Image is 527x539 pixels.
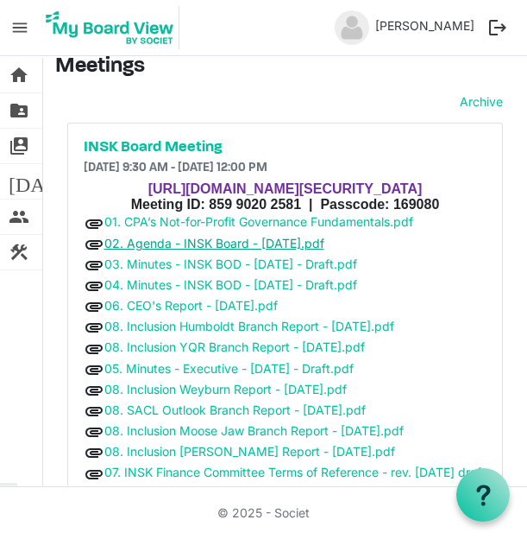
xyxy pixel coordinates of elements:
[104,382,347,396] a: 08. Inclusion Weyburn Report - [DATE].pdf
[84,465,486,500] a: 07. INSK Finance Committee Terms of Reference - rev. [DATE] draft after edits.pdf
[369,10,480,41] a: [PERSON_NAME]
[84,317,104,338] span: attachment
[9,200,29,234] span: people
[84,255,104,276] span: attachment
[104,339,365,354] a: 08. Inclusion YQR Branch Report - [DATE].pdf
[104,214,413,229] a: 01. CPA’s Not-for-Profit Governance Fundamentals.pdf
[104,277,357,292] a: 04. Minutes - INSK BOD - [DATE] - Draft.pdf
[9,164,75,199] span: [DATE]
[84,276,104,296] span: attachment
[84,464,104,485] span: attachment
[84,296,104,317] span: attachment
[104,257,357,271] a: 03. Minutes - INSK BOD - [DATE] - Draft.pdf
[148,182,423,196] a: [URL][DOMAIN_NAME][SECURITY_DATA]
[9,93,29,128] span: folder_shared
[84,380,104,401] span: attachment
[55,54,515,79] h3: Meetings
[9,129,29,163] span: switch_account
[148,181,423,196] span: [URL][DOMAIN_NAME][SECURITY_DATA]
[84,213,104,234] span: attachment
[84,422,104,442] span: attachment
[84,234,104,255] span: attachment
[84,339,104,359] span: attachment
[3,11,36,44] span: menu
[131,197,440,212] span: Meeting ID: 859 9020 2581 | Passcode: 169080
[104,403,366,417] a: 08. SACL Outlook Branch Report - [DATE].pdf
[480,10,515,45] button: logout
[41,6,179,49] img: My Board View Logo
[84,442,104,463] span: attachment
[104,361,354,376] a: 05. Minutes - Executive - [DATE] - Draft.pdf
[84,162,487,176] h6: [DATE] 9:30 AM - [DATE] 12:00 PM
[9,235,29,269] span: construction
[84,359,104,380] span: attachment
[104,236,324,250] a: 02. Agenda - INSK Board - [DATE].pdf
[104,319,394,333] a: 08. Inclusion Humboldt Branch Report - [DATE].pdf
[217,505,310,520] a: © 2025 - Societ
[104,423,404,438] a: 08. Inclusion Moose Jaw Branch Report - [DATE].pdf
[104,298,278,313] a: 06. CEO's Report - [DATE].pdf
[454,92,503,111] a: Archive
[84,138,487,156] a: INSK Board Meeting
[104,444,395,459] a: 08. Inclusion [PERSON_NAME] Report - [DATE].pdf
[335,10,369,45] img: no-profile-picture.svg
[41,6,185,49] a: My Board View Logo
[84,401,104,422] span: attachment
[9,58,29,92] span: home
